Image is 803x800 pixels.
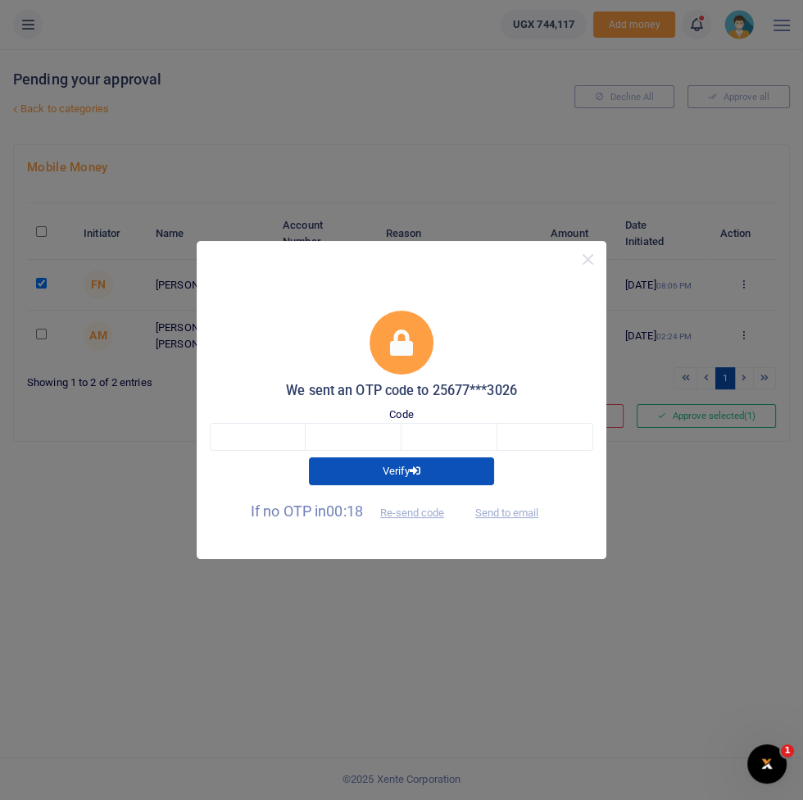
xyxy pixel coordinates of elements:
span: 1 [781,744,794,757]
h5: We sent an OTP code to 25677***3026 [210,383,593,399]
label: Code [389,407,413,423]
span: 00:18 [326,502,363,520]
button: Close [576,248,600,271]
iframe: Intercom live chat [747,744,787,784]
span: If no OTP in [251,502,458,520]
button: Verify [309,457,494,485]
